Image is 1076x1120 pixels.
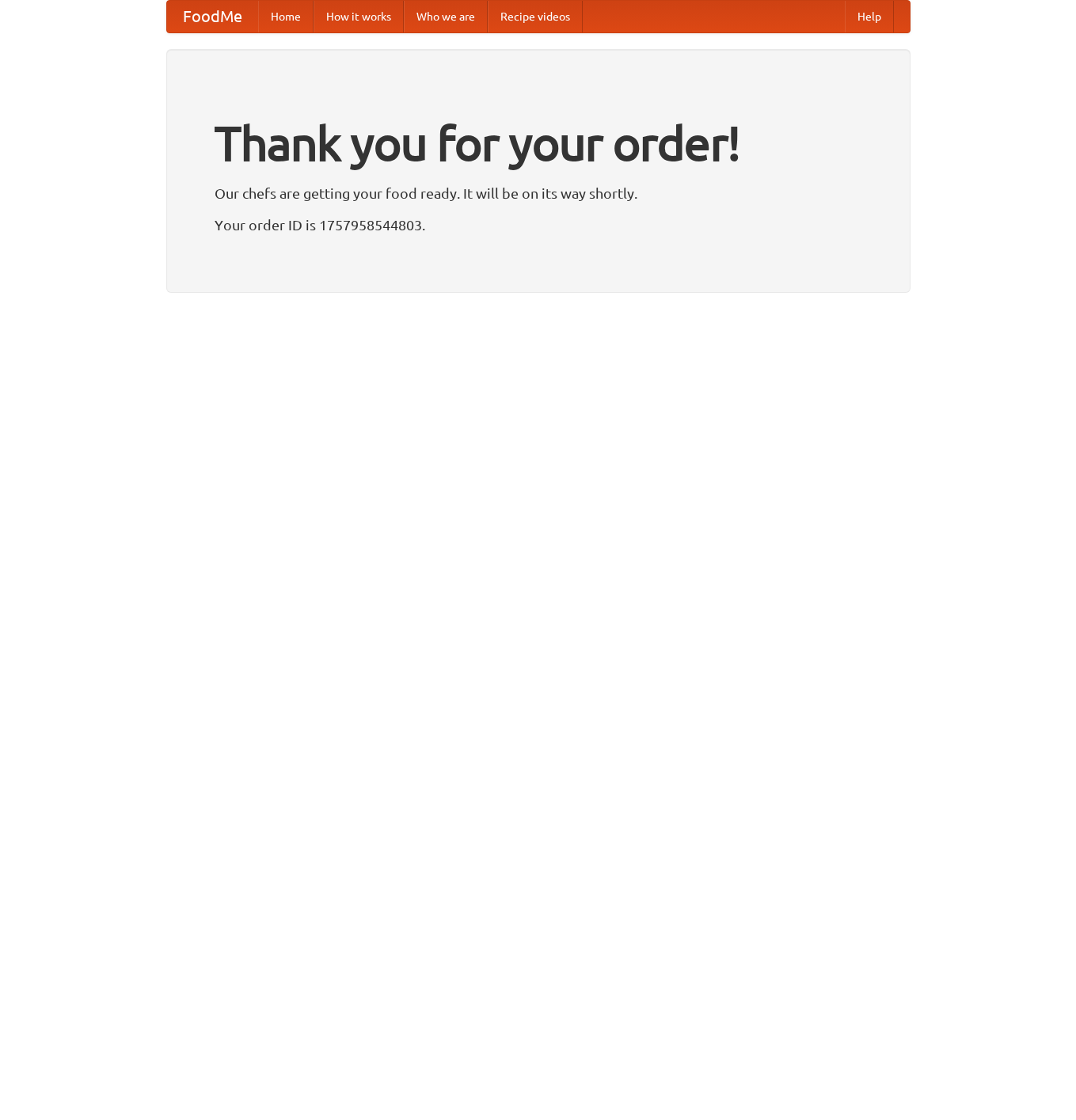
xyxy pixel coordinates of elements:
a: Home [258,1,314,32]
a: Recipe videos [488,1,583,32]
a: Who we are [404,1,488,32]
p: Our chefs are getting your food ready. It will be on its way shortly. [215,181,862,205]
a: Help [845,1,894,32]
p: Your order ID is 1757958544803. [215,213,862,237]
a: How it works [314,1,404,32]
a: FoodMe [167,1,258,32]
h1: Thank you for your order! [215,105,862,181]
